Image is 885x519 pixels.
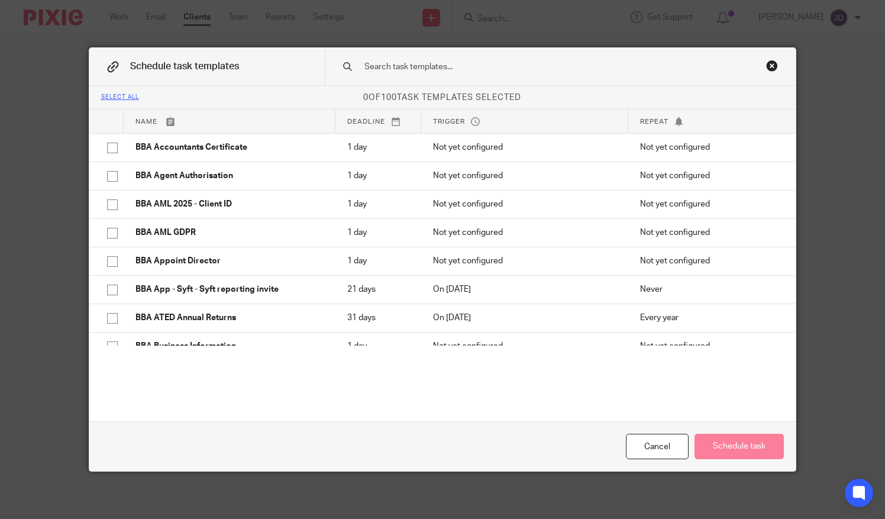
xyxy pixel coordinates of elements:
[433,227,616,238] p: Not yet configured
[433,141,616,153] p: Not yet configured
[695,434,784,459] button: Schedule task
[135,283,324,295] p: BBA App - Syft - Syft reporting invite
[640,227,778,238] p: Not yet configured
[363,94,369,102] span: 0
[347,227,409,238] p: 1 day
[347,283,409,295] p: 21 days
[347,255,409,267] p: 1 day
[433,312,616,324] p: On [DATE]
[89,92,796,104] p: of task templates selected
[130,62,239,71] span: Schedule task templates
[381,94,397,102] span: 100
[433,255,616,267] p: Not yet configured
[347,141,409,153] p: 1 day
[347,340,409,352] p: 1 day
[640,198,778,210] p: Not yet configured
[347,312,409,324] p: 31 days
[347,117,409,127] p: Deadline
[626,434,689,459] div: Cancel
[640,170,778,182] p: Not yet configured
[433,340,616,352] p: Not yet configured
[640,283,778,295] p: Never
[640,255,778,267] p: Not yet configured
[433,117,616,127] p: Trigger
[640,312,778,324] p: Every year
[640,141,778,153] p: Not yet configured
[101,94,139,101] div: Select all
[135,198,324,210] p: BBA AML 2025 - Client ID
[135,118,157,125] span: Name
[433,170,616,182] p: Not yet configured
[640,117,778,127] p: Repeat
[363,60,726,73] input: Search task templates...
[433,283,616,295] p: On [DATE]
[135,141,324,153] p: BBA Accountants Certificate
[347,198,409,210] p: 1 day
[135,312,324,324] p: BBA ATED Annual Returns
[766,60,778,72] div: Close this dialog window
[433,198,616,210] p: Not yet configured
[135,255,324,267] p: BBA Appoint Director
[640,340,778,352] p: Not yet configured
[135,340,324,352] p: BBA Business Information
[135,170,324,182] p: BBA Agent Authorisation
[135,227,324,238] p: BBA AML GDPR
[347,170,409,182] p: 1 day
